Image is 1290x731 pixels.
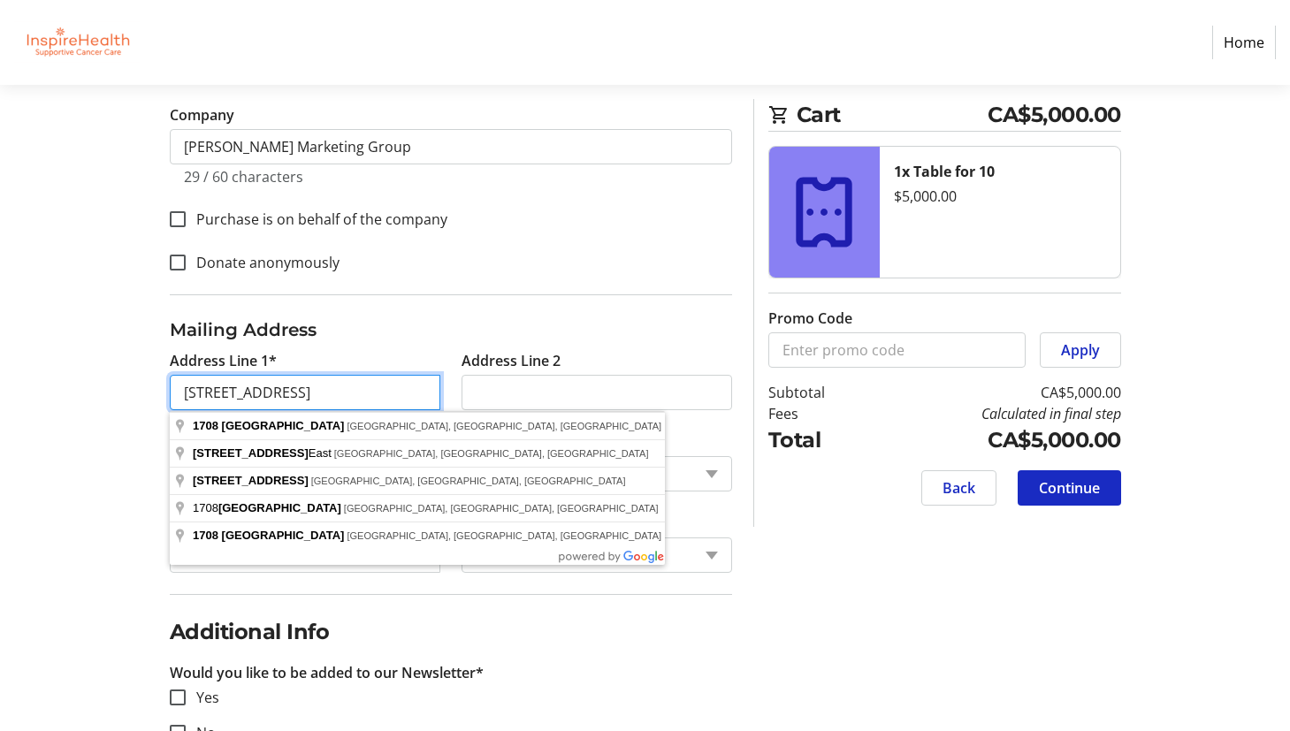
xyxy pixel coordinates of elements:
[170,104,234,126] label: Company
[193,529,218,542] span: 1708
[193,474,309,487] span: [STREET_ADDRESS]
[334,448,649,459] span: [GEOGRAPHIC_DATA], [GEOGRAPHIC_DATA], [GEOGRAPHIC_DATA]
[988,99,1121,131] span: CA$5,000.00
[186,209,447,230] label: Purchase is on behalf of the company
[14,7,140,78] img: InspireHealth Supportive Cancer Care's Logo
[222,529,345,542] span: [GEOGRAPHIC_DATA]
[768,403,870,424] td: Fees
[797,99,988,131] span: Cart
[1212,26,1276,59] a: Home
[943,477,975,499] span: Back
[186,687,219,708] label: Yes
[222,419,345,432] span: [GEOGRAPHIC_DATA]
[170,316,732,343] h3: Mailing Address
[311,476,626,486] span: [GEOGRAPHIC_DATA], [GEOGRAPHIC_DATA], [GEOGRAPHIC_DATA]
[218,501,341,514] span: [GEOGRAPHIC_DATA]
[870,403,1121,424] td: Calculated in final step
[921,470,996,506] button: Back
[1061,339,1100,361] span: Apply
[170,662,732,683] p: Would you like to be added to our Newsletter*
[1018,470,1121,506] button: Continue
[768,308,852,329] label: Promo Code
[193,446,309,460] span: [STREET_ADDRESS]
[1040,332,1121,368] button: Apply
[344,503,659,514] span: [GEOGRAPHIC_DATA], [GEOGRAPHIC_DATA], [GEOGRAPHIC_DATA]
[768,424,870,456] td: Total
[1039,477,1100,499] span: Continue
[768,382,870,403] td: Subtotal
[347,421,661,431] span: [GEOGRAPHIC_DATA], [GEOGRAPHIC_DATA], [GEOGRAPHIC_DATA]
[193,446,334,460] span: East
[894,186,1106,207] div: $5,000.00
[347,530,661,541] span: [GEOGRAPHIC_DATA], [GEOGRAPHIC_DATA], [GEOGRAPHIC_DATA]
[870,382,1121,403] td: CA$5,000.00
[768,332,1026,368] input: Enter promo code
[894,162,995,181] strong: 1x Table for 10
[870,424,1121,456] td: CA$5,000.00
[193,419,218,432] span: 1708
[462,350,561,371] label: Address Line 2
[184,167,303,187] tr-character-limit: 29 / 60 characters
[186,252,340,273] label: Donate anonymously
[170,375,440,410] input: Address
[170,350,277,371] label: Address Line 1*
[170,616,732,648] h2: Additional Info
[193,501,344,514] span: 1708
